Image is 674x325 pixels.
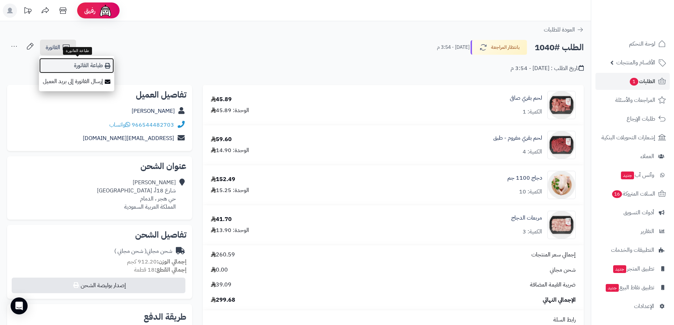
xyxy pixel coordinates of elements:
a: الإعدادات [595,298,670,315]
span: جديد [613,265,626,273]
div: طباعة الفاتورة [63,47,92,55]
small: 912.20 كجم [127,257,186,266]
a: لحم بقري مفروم - طبق [493,134,542,142]
span: التقارير [641,226,654,236]
span: الإعدادات [634,301,654,311]
div: Open Intercom Messenger [11,297,28,314]
span: 0.00 [211,266,228,274]
span: أدوات التسويق [623,208,654,217]
strong: إجمالي القطع: [155,266,186,274]
span: جديد [606,284,619,292]
div: 45.89 [211,95,232,104]
span: جديد [621,172,634,179]
span: شحن مجاني [550,266,576,274]
div: [PERSON_NAME] شارع 18أ، [GEOGRAPHIC_DATA] حي هجر ، الدمام المملكة العربية السعودية [97,179,176,211]
div: تاريخ الطلب : [DATE] - 3:54 م [511,64,584,72]
span: التطبيقات والخدمات [611,245,654,255]
div: الكمية: 3 [523,228,542,236]
a: لوحة التحكم [595,35,670,52]
div: الكمية: 1 [523,108,542,116]
span: الطلبات [629,76,655,86]
a: السلات المتروكة16 [595,185,670,202]
small: [DATE] - 3:54 م [437,44,470,51]
span: العملاء [640,151,654,161]
span: تطبيق نقاط البيع [605,283,654,292]
div: رابط السلة [206,316,581,324]
strong: إجمالي الوزن: [157,257,186,266]
a: تطبيق المتجرجديد [595,260,670,277]
img: 684_686657241c13d_846c218b-90x90.png [548,171,575,199]
a: مربعات الدجاج [511,214,542,222]
img: 700_6866572c06afb_9ff31051-90x90.png [548,211,575,239]
span: رفيق [84,6,96,15]
img: 514_686656ef5e423_8e895cc8-90x90.png [548,131,575,159]
a: المراجعات والأسئلة [595,92,670,109]
div: الوحدة: 14.90 [211,146,249,155]
h2: تفاصيل الشحن [13,231,186,239]
span: 1 [630,78,638,86]
span: تطبيق المتجر [612,264,654,274]
span: ضريبة القيمة المضافة [530,281,576,289]
h2: تفاصيل العميل [13,91,186,99]
span: إشعارات التحويلات البنكية [601,133,655,143]
div: الوحدة: 45.89 [211,106,249,115]
div: الكمية: 4 [523,148,542,156]
h2: الطلب #1040 [535,40,584,55]
span: 260.59 [211,251,235,259]
a: الطلبات1 [595,73,670,90]
span: 299.68 [211,296,235,304]
span: إجمالي سعر المنتجات [531,251,576,259]
span: المراجعات والأسئلة [615,95,655,105]
button: إصدار بوليصة الشحن [12,278,185,293]
a: وآتس آبجديد [595,167,670,184]
div: 152.49 [211,175,235,184]
div: 41.70 [211,215,232,224]
img: 512_686656eea87dd_eff89206-90x90.png [548,91,575,119]
span: الإجمالي النهائي [543,296,576,304]
span: الفاتورة [46,43,60,52]
h2: طريقة الدفع [144,313,186,321]
div: الوحدة: 13.90 [211,226,249,234]
div: شحن مجاني [114,247,172,255]
span: 16 [612,190,622,198]
span: الأقسام والمنتجات [616,58,655,68]
small: 18 قطعة [134,266,186,274]
a: لحم بقري صافى [510,94,542,102]
button: بانتظار المراجعة [471,40,527,55]
a: 966544482703 [132,121,174,129]
a: [PERSON_NAME] [132,107,175,115]
span: طلبات الإرجاع [627,114,655,124]
a: إشعارات التحويلات البنكية [595,129,670,146]
img: logo-2.png [626,5,667,20]
h2: عنوان الشحن [13,162,186,170]
a: دجاج 1100 جم [507,174,542,182]
a: أدوات التسويق [595,204,670,221]
a: تطبيق نقاط البيعجديد [595,279,670,296]
div: الكمية: 10 [519,188,542,196]
a: الفاتورة [40,40,76,55]
img: ai-face.png [98,4,113,18]
a: العملاء [595,148,670,165]
a: واتساب [109,121,130,129]
span: 39.09 [211,281,231,289]
a: تحديثات المنصة [19,4,36,19]
div: الوحدة: 15.25 [211,186,249,195]
a: طباعة الفاتورة [39,58,114,74]
a: [EMAIL_ADDRESS][DOMAIN_NAME] [83,134,174,143]
a: إرسال الفاتورة إلى بريد العميل [39,74,114,89]
div: 59.60 [211,135,232,144]
a: التطبيقات والخدمات [595,242,670,259]
span: وآتس آب [620,170,654,180]
a: طلبات الإرجاع [595,110,670,127]
span: السلات المتروكة [611,189,655,199]
span: ( شحن مجاني ) [114,247,146,255]
span: العودة للطلبات [544,25,575,34]
a: التقارير [595,223,670,240]
a: العودة للطلبات [544,25,584,34]
span: لوحة التحكم [629,39,655,49]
